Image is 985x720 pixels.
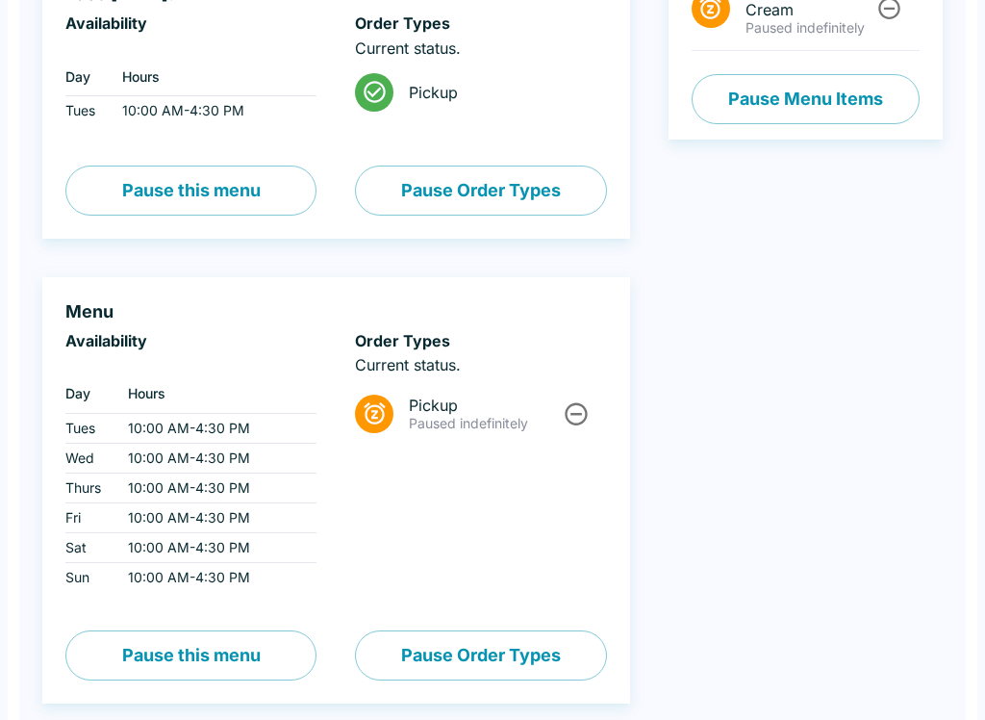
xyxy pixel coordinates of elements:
[65,39,316,58] p: ‏
[65,355,316,374] p: ‏
[65,374,113,413] th: Day
[355,630,606,681] button: Pause Order Types
[558,396,594,431] button: Unpause
[355,166,606,216] button: Pause Order Types
[113,532,316,562] td: 10:00 AM - 4:30 PM
[355,39,606,58] p: Current status.
[113,473,316,502] td: 10:00 AM - 4:30 PM
[65,331,316,350] h6: Availability
[355,13,606,33] h6: Order Types
[65,630,316,681] button: Pause this menu
[409,396,560,415] span: Pickup
[107,58,317,96] th: Hours
[65,58,107,96] th: Day
[409,83,591,102] span: Pickup
[65,532,113,562] td: Sat
[409,415,560,432] p: Paused indefinitely
[65,562,113,592] td: Sun
[113,502,316,532] td: 10:00 AM - 4:30 PM
[692,74,920,124] button: Pause Menu Items
[113,443,316,473] td: 10:00 AM - 4:30 PM
[65,502,113,532] td: Fri
[65,413,113,443] td: Tues
[355,355,606,374] p: Current status.
[113,374,316,413] th: Hours
[65,13,316,33] h6: Availability
[65,96,107,126] td: Tues
[113,413,316,443] td: 10:00 AM - 4:30 PM
[65,166,316,216] button: Pause this menu
[65,443,113,473] td: Wed
[65,473,113,502] td: Thurs
[355,331,606,350] h6: Order Types
[745,19,873,37] p: Paused indefinitely
[107,96,317,126] td: 10:00 AM - 4:30 PM
[113,562,316,592] td: 10:00 AM - 4:30 PM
